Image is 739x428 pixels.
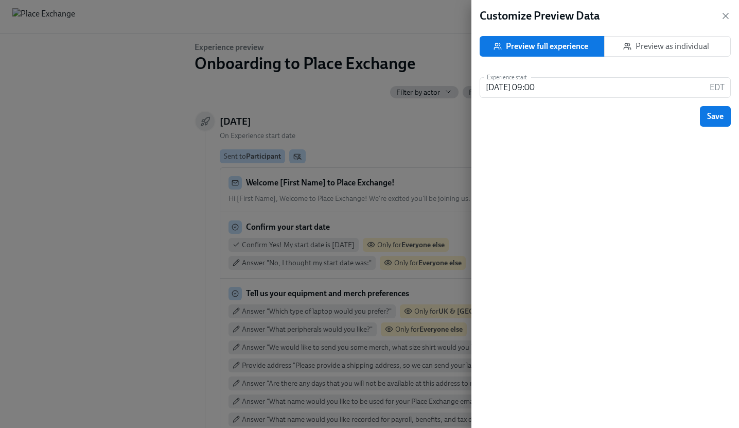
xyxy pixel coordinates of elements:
span: Preview as individual [613,41,722,52]
span: Preview full experience [487,41,597,52]
button: Save [700,106,731,127]
p: EDT [710,82,725,93]
button: Preview full experience [480,36,605,57]
h4: Customize Preview Data [480,8,600,24]
span: Save [707,111,724,122]
button: Preview as individual [604,36,731,57]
